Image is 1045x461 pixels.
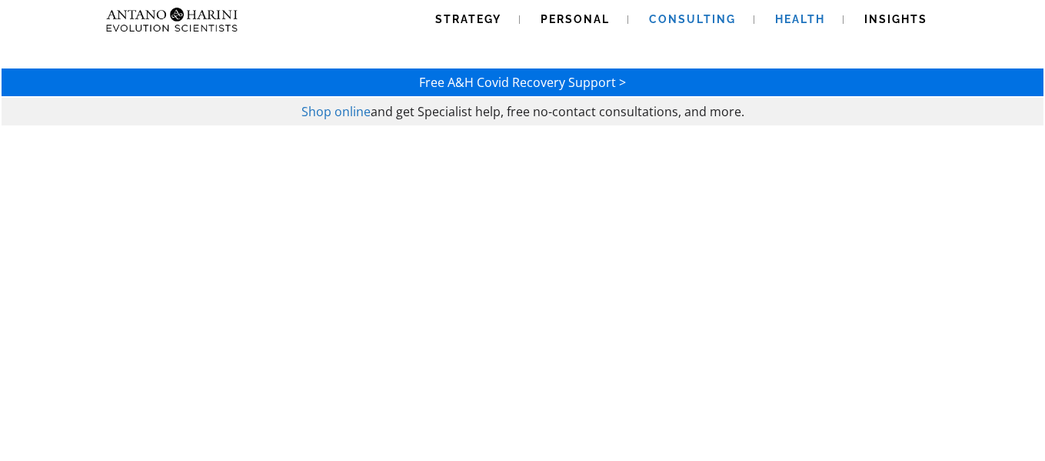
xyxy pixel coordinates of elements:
strong: EXCELLENCE INSTALLATION. ENABLED. [215,375,830,413]
span: Insights [864,13,927,25]
span: Strategy [435,13,501,25]
span: Health [775,13,825,25]
span: Personal [541,13,610,25]
span: and get Specialist help, free no-contact consultations, and more. [371,103,744,120]
span: Consulting [649,13,736,25]
a: Shop online [301,103,371,120]
a: Free A&H Covid Recovery Support > [419,74,626,91]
